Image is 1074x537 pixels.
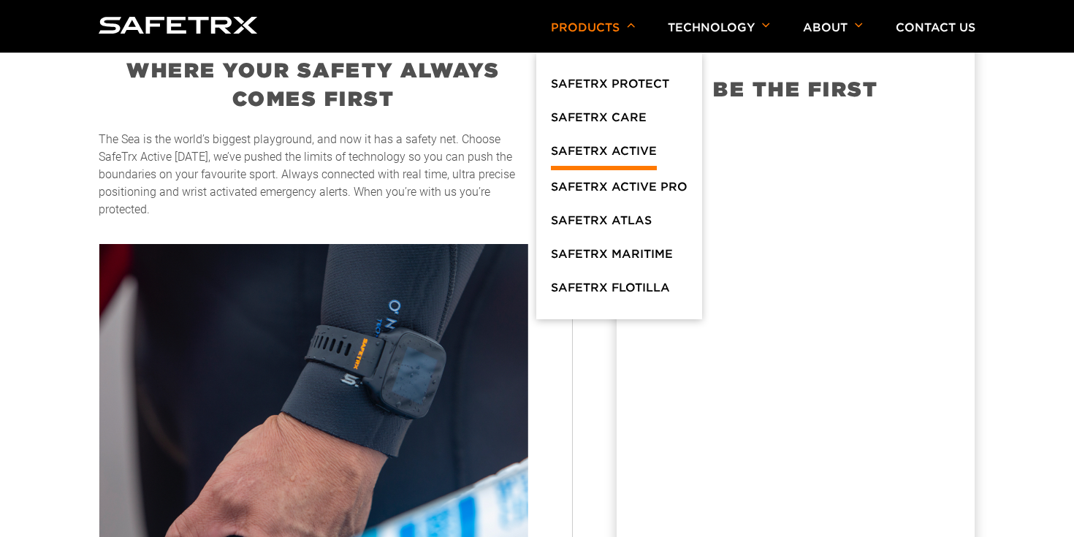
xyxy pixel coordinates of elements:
a: SafeTrx Protect [551,75,669,101]
p: The Sea is the world’s biggest playground, and now it has a safety net. Choose SafeTrx Active [DA... [99,131,528,218]
a: SafeTrx Active Pro [551,178,688,204]
a: Contact Us [896,20,975,34]
p: Technology [668,20,770,53]
a: SafeTrx Care [551,108,647,134]
h2: Be the first [617,57,975,104]
img: Arrow down icon [762,23,770,28]
p: About [803,20,863,53]
img: Arrow down icon [855,23,863,28]
img: Logo SafeTrx [99,17,258,34]
a: SafeTrx Atlas [551,211,652,237]
a: SafeTrx Flotilla [551,278,670,305]
h2: Where your safety always comes first [99,56,528,113]
a: SafeTrx Maritime [551,245,673,271]
a: SafeTrx Active [551,142,657,170]
iframe: Chat Widget [1001,467,1074,537]
p: Products [551,20,635,53]
img: Arrow down icon [627,23,635,28]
